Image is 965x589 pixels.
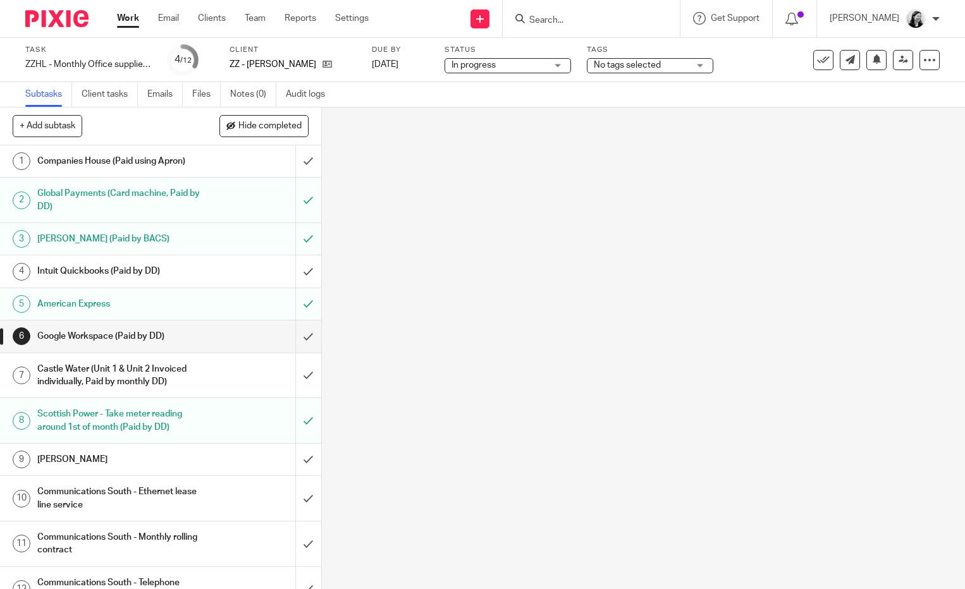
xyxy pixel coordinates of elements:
[37,450,201,469] h1: [PERSON_NAME]
[452,61,496,70] span: In progress
[295,398,321,443] div: Mark as to do
[230,58,316,71] span: ZZ - HL - Helen Lee
[13,327,30,345] div: 6
[830,12,899,25] p: [PERSON_NAME]
[192,82,221,107] a: Files
[866,50,887,70] button: Snooze task
[893,50,913,70] a: Reassign task
[230,45,356,55] label: Client
[175,52,192,67] div: 4
[219,115,309,137] button: Hide completed
[295,288,321,320] div: Mark as to do
[13,115,82,137] button: + Add subtask
[37,404,201,437] h1: Scottish Power - Take meter reading around 1st of month (Paid by DD)
[13,152,30,170] div: 1
[295,223,321,255] div: Mark as to do
[117,12,139,25] a: Work
[295,255,321,287] div: Mark as done
[158,12,179,25] a: Email
[372,45,429,55] label: Due by
[13,367,30,384] div: 7
[295,476,321,521] div: Mark as done
[295,320,321,352] div: Mark as done
[245,12,266,25] a: Team
[147,82,183,107] a: Emails
[906,9,926,29] img: Helen_2025.jpg
[13,191,30,209] div: 2
[528,15,642,27] input: Search
[295,178,321,222] div: Mark as to do
[13,412,30,430] div: 8
[335,12,369,25] a: Settings
[230,82,276,107] a: Notes (0)
[13,295,30,313] div: 5
[286,82,335,107] a: Audit logs
[230,58,316,71] p: ZZ - [PERSON_NAME]
[587,45,713,55] label: Tags
[295,353,321,398] div: Mark as done
[840,50,860,70] a: Send new email to ZZ - HL - Helen Lee
[13,490,30,507] div: 10
[37,327,201,346] h1: Google Workspace (Paid by DD)
[37,294,201,313] h1: American Express
[25,10,89,27] img: Pixie
[37,152,201,171] h1: Companies House (Paid using Apron)
[180,57,192,64] small: /12
[594,61,661,70] span: No tags selected
[372,60,398,69] span: [DATE]
[198,12,226,25] a: Clients
[238,121,302,131] span: Hide completed
[285,12,316,25] a: Reports
[25,45,152,55] label: Task
[37,229,201,248] h1: [PERSON_NAME] (Paid by BACS)
[82,82,138,107] a: Client tasks
[37,528,201,560] h1: Communications South - Monthly rolling contract
[37,262,201,281] h1: Intuit Quickbooks (Paid by DD)
[13,451,30,468] div: 9
[13,535,30,552] div: 11
[13,263,30,281] div: 4
[295,521,321,566] div: Mark as done
[445,45,571,55] label: Status
[295,444,321,475] div: Mark as done
[37,482,201,514] h1: Communications South - Ethernet lease line service
[37,360,201,392] h1: Castle Water (Unit 1 & Unit 2 Invoiced individually, Paid by monthly DD)
[711,14,759,23] span: Get Support
[37,184,201,216] h1: Global Payments (Card machine, Paid by DD)
[25,58,152,71] div: ZZHL - Monthly Office suppliers invoices
[25,82,72,107] a: Subtasks
[323,59,332,69] i: Open client page
[13,230,30,248] div: 3
[295,145,321,177] div: Mark as done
